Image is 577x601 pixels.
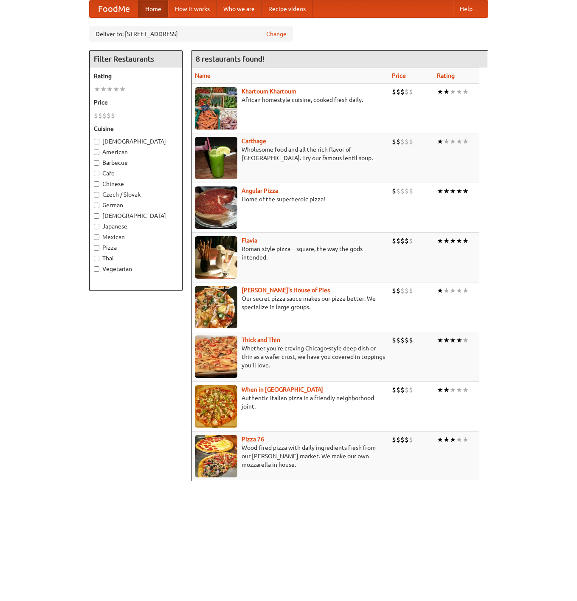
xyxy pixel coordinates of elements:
li: $ [400,435,405,444]
li: $ [409,87,413,96]
img: khartoum.jpg [195,87,237,130]
li: $ [405,186,409,196]
li: ★ [450,286,456,295]
li: $ [392,385,396,395]
li: $ [409,186,413,196]
a: Khartoum Khartoum [242,88,296,95]
li: $ [111,111,115,120]
p: Our secret pizza sauce makes our pizza better. We specialize in large groups. [195,294,385,311]
li: ★ [443,87,450,96]
a: Price [392,72,406,79]
li: $ [396,236,400,245]
li: ★ [462,336,469,345]
li: $ [392,236,396,245]
li: $ [396,137,400,146]
li: $ [392,336,396,345]
p: African homestyle cuisine, cooked fresh daily. [195,96,385,104]
label: Czech / Slovak [94,190,178,199]
li: $ [400,336,405,345]
li: ★ [450,336,456,345]
li: ★ [462,385,469,395]
a: Thick and Thin [242,336,280,343]
li: ★ [456,137,462,146]
b: [PERSON_NAME]'s House of Pies [242,287,330,293]
p: Authentic Italian pizza in a friendly neighborhood joint. [195,394,385,411]
li: ★ [450,137,456,146]
img: thick.jpg [195,336,237,378]
li: ★ [462,286,469,295]
li: $ [396,286,400,295]
li: ★ [437,87,443,96]
li: ★ [437,137,443,146]
label: Barbecue [94,158,178,167]
a: Carthage [242,138,266,144]
a: Name [195,72,211,79]
ng-pluralize: 8 restaurants found! [196,55,265,63]
a: How it works [168,0,217,17]
li: ★ [437,435,443,444]
label: Japanese [94,222,178,231]
li: $ [392,286,396,295]
a: Pizza 76 [242,436,264,443]
h4: Filter Restaurants [90,51,182,68]
a: Who we are [217,0,262,17]
li: $ [396,385,400,395]
li: $ [400,137,405,146]
input: Mexican [94,234,99,240]
li: $ [405,435,409,444]
li: ★ [450,435,456,444]
li: $ [98,111,102,120]
li: ★ [462,87,469,96]
li: ★ [437,336,443,345]
li: $ [107,111,111,120]
p: Roman-style pizza -- square, the way the gods intended. [195,245,385,262]
li: $ [392,186,396,196]
li: $ [409,385,413,395]
input: American [94,150,99,155]
li: ★ [443,336,450,345]
label: German [94,201,178,209]
li: $ [409,435,413,444]
div: Deliver to: [STREET_ADDRESS] [89,26,293,42]
li: ★ [456,286,462,295]
a: Change [266,30,287,38]
img: luigis.jpg [195,286,237,328]
li: ★ [450,385,456,395]
li: ★ [437,186,443,196]
h5: Price [94,98,178,107]
li: $ [409,286,413,295]
img: wheninrome.jpg [195,385,237,428]
li: ★ [443,286,450,295]
b: Angular Pizza [242,187,278,194]
img: angular.jpg [195,186,237,229]
a: Help [453,0,479,17]
li: $ [400,385,405,395]
li: ★ [113,85,119,94]
li: ★ [443,435,450,444]
input: Cafe [94,171,99,176]
a: Flavia [242,237,257,244]
h5: Cuisine [94,124,178,133]
input: Barbecue [94,160,99,166]
label: Thai [94,254,178,262]
li: $ [405,336,409,345]
input: Thai [94,256,99,261]
li: ★ [119,85,126,94]
li: ★ [450,87,456,96]
li: $ [392,137,396,146]
li: $ [409,336,413,345]
li: $ [405,137,409,146]
li: ★ [437,236,443,245]
li: $ [396,87,400,96]
a: When in [GEOGRAPHIC_DATA] [242,386,323,393]
li: $ [392,435,396,444]
li: $ [400,186,405,196]
li: ★ [107,85,113,94]
label: [DEMOGRAPHIC_DATA] [94,212,178,220]
li: ★ [462,236,469,245]
li: $ [405,385,409,395]
li: $ [396,435,400,444]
